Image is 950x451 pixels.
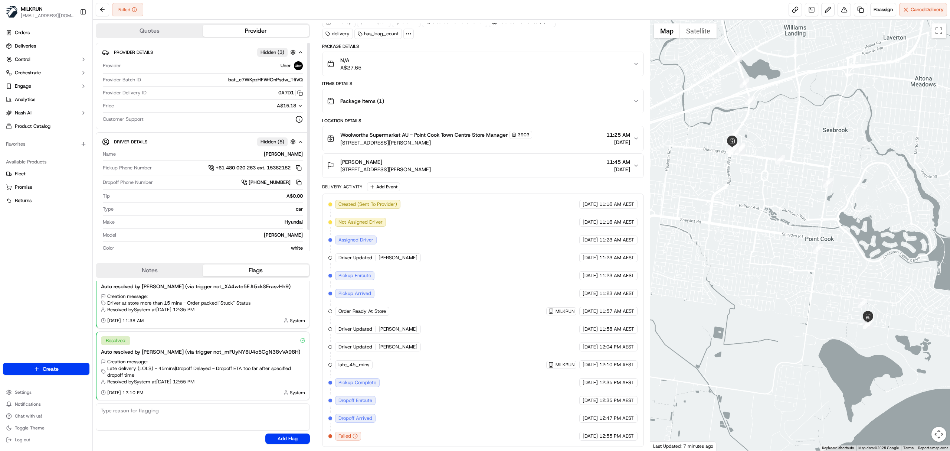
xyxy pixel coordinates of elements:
button: Show street map [654,23,680,38]
span: A$27.65 [340,64,361,71]
span: [PERSON_NAME] [379,254,417,261]
button: Toggle Theme [3,423,89,433]
span: bat_c7WKpzHFWfOnPsdw_TfiVQ [228,77,303,83]
span: System [290,318,305,324]
button: Provider [203,25,309,37]
div: 24 [736,143,745,152]
span: [DATE] [583,361,598,368]
button: Notes [96,265,203,276]
span: [DATE] 11:38 AM [107,318,144,324]
span: [DATE] [606,139,630,146]
span: Color [103,245,114,252]
span: Resolved by System [107,306,150,313]
button: A$15.18 [237,103,303,109]
span: Driver Details [114,139,147,145]
button: Engage [3,80,89,92]
span: [STREET_ADDRESS][PERSON_NAME] [340,139,532,146]
div: Items Details [322,81,644,87]
button: Returns [3,195,89,207]
span: Provider [103,62,121,69]
img: uber-new-logo.jpeg [294,61,303,70]
span: +61 480 020 263 ext. 15382182 [216,165,291,171]
span: [DATE] [583,344,598,350]
span: Orchestrate [15,69,41,76]
span: Deliveries [15,43,36,49]
span: Hidden ( 3 ) [261,49,284,56]
span: 11:57 AM AEST [599,308,634,315]
span: Type [103,206,114,212]
span: [STREET_ADDRESS][PERSON_NAME] [340,166,431,173]
span: 12:47 PM AEST [599,415,634,422]
span: [DATE] [583,237,598,243]
span: [DATE] [606,166,630,173]
span: 12:35 PM AEST [599,379,634,386]
span: at [DATE] 12:55 PM [152,379,194,385]
a: Terms (opens in new tab) [903,446,914,450]
button: Create [3,363,89,375]
div: has_bag_count [354,29,402,39]
span: Uber [281,62,291,69]
button: Log out [3,435,89,445]
span: Model [103,232,116,239]
div: A$0.00 [113,193,303,199]
div: [PERSON_NAME] [119,232,303,239]
span: 11:23 AM AEST [599,237,634,243]
span: Nash AI [15,110,32,116]
span: [PERSON_NAME] [340,158,382,166]
a: Fleet [6,171,86,177]
button: Package Items (1) [322,89,643,113]
span: N/A [340,56,361,64]
span: Provider Delivery ID [103,90,147,96]
button: Notifications [3,399,89,409]
button: Flags [203,265,309,276]
div: [PERSON_NAME] [119,151,303,158]
div: Favorites [3,138,89,150]
span: 11:23 AM AEST [599,272,634,279]
span: [DATE] [583,308,598,315]
span: Not Assigned Driver [338,219,383,225]
span: Price [103,103,114,109]
button: [EMAIL_ADDRESS][DOMAIN_NAME] [21,13,74,19]
span: Driver Updated [338,326,372,332]
button: Show satellite imagery [680,23,717,38]
div: 29 [813,244,823,253]
div: Package Details [322,43,644,49]
span: Pickup Complete [338,379,376,386]
span: Hidden ( 5 ) [261,139,284,145]
span: 11:23 AM AEST [599,254,634,261]
a: [PHONE_NUMBER] [241,178,303,186]
button: Map camera controls [931,427,946,442]
span: [DATE] [583,201,598,208]
button: Control [3,53,89,65]
button: Hidden (5) [257,137,298,146]
div: white [117,245,303,252]
button: Settings [3,387,89,398]
span: [DATE] [583,254,598,261]
div: 32 [863,319,872,329]
a: Orders [3,27,89,39]
span: Pickup Phone Number [103,165,152,171]
span: 11:23 AM AEST [599,290,634,297]
span: Creation message: [107,358,148,365]
span: Tip [103,193,110,199]
a: Returns [6,197,86,204]
span: Analytics [15,96,35,103]
span: late_45_mins [338,361,369,368]
span: Cancel Delivery [911,6,944,13]
span: [DATE] [583,326,598,332]
span: [DATE] [583,397,598,404]
span: Map data ©2025 Google [858,446,899,450]
span: Engage [15,83,31,90]
span: 11:45 AM [606,158,630,166]
span: System [290,390,305,396]
span: [DATE] [583,433,598,439]
span: Order Ready At Store [338,308,386,315]
span: MILKRUN [21,5,43,13]
button: Quotes [96,25,203,37]
div: Failed [112,3,143,16]
button: Nash AI [3,107,89,119]
span: 12:10 PM AEST [599,361,634,368]
div: 26 [730,143,739,153]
